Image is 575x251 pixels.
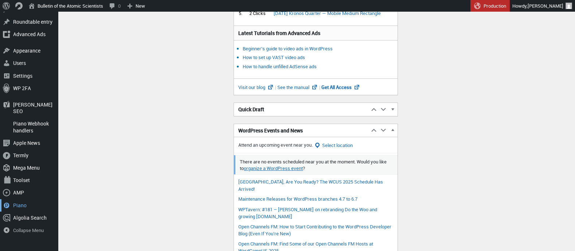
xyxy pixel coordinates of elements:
[238,196,357,202] a: Maintenance Releases for WordPress branches 4.7 to 6.7
[238,30,393,37] h3: Latest Tutorials from Advanced Ads
[274,10,381,16] a: [DATE] Kronos Quarter — Mobile Medium Rectangle
[243,63,317,70] a: How to handle unfilled AdSense ads
[528,3,563,9] span: [PERSON_NAME]
[243,45,333,52] a: Beginner’s guide to video ads in WordPress
[238,84,277,90] a: Visit our blog
[249,10,274,16] div: 2 Clicks
[243,54,305,61] a: How to set up VAST video ads
[239,10,249,16] div: 5.
[234,124,369,137] h2: WordPress Events and News
[322,142,353,148] span: Select location
[314,142,353,149] button: Select location
[238,206,377,220] a: WPTavern: #181 – [PERSON_NAME] on rebranding Do the Woo and growing [DOMAIN_NAME]
[238,142,313,148] span: Attend an upcoming event near you.
[277,84,321,90] a: See the manual
[244,165,303,171] a: organize a WordPress event
[321,84,360,90] a: Get All Access
[238,223,391,237] a: Open Channels FM: How to Start Contributing to the WordPress Developer Blog (Even If You’re New)
[238,106,264,113] span: Quick Draft
[238,178,383,192] a: [GEOGRAPHIC_DATA], Are You Ready? The WCUS 2025 Schedule Has Arrived!
[234,155,397,174] li: There are no events scheduled near you at the moment. Would you like to ?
